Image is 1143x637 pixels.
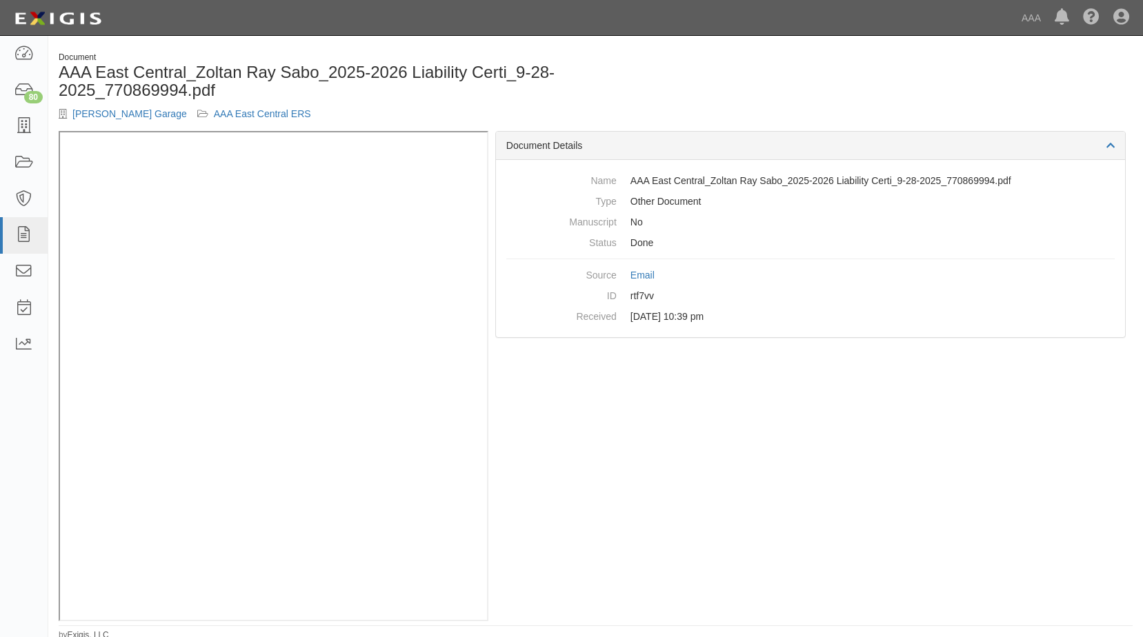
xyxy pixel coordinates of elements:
dd: No [506,212,1115,232]
div: Document Details [496,132,1125,160]
dt: Status [506,232,617,250]
a: AAA East Central ERS [214,108,311,119]
a: Email [630,270,655,281]
dd: rtf7vv [506,285,1115,306]
h1: AAA East Central_Zoltan Ray Sabo_2025-2026 Liability Certi_9-28-2025_770869994.pdf [59,63,586,100]
a: AAA [1015,4,1048,32]
div: 80 [24,91,43,103]
dd: Other Document [506,191,1115,212]
dd: Done [506,232,1115,253]
div: Document [59,52,586,63]
img: logo-5460c22ac91f19d4615b14bd174203de0afe785f0fc80cf4dbbc73dc1793850b.png [10,6,106,31]
dt: Manuscript [506,212,617,229]
dd: [DATE] 10:39 pm [506,306,1115,327]
dt: Source [506,265,617,282]
dt: Type [506,191,617,208]
i: Help Center - Complianz [1083,10,1100,26]
dt: ID [506,285,617,303]
dt: Received [506,306,617,323]
a: [PERSON_NAME] Garage [72,108,187,119]
dt: Name [506,170,617,188]
dd: AAA East Central_Zoltan Ray Sabo_2025-2026 Liability Certi_9-28-2025_770869994.pdf [506,170,1115,191]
